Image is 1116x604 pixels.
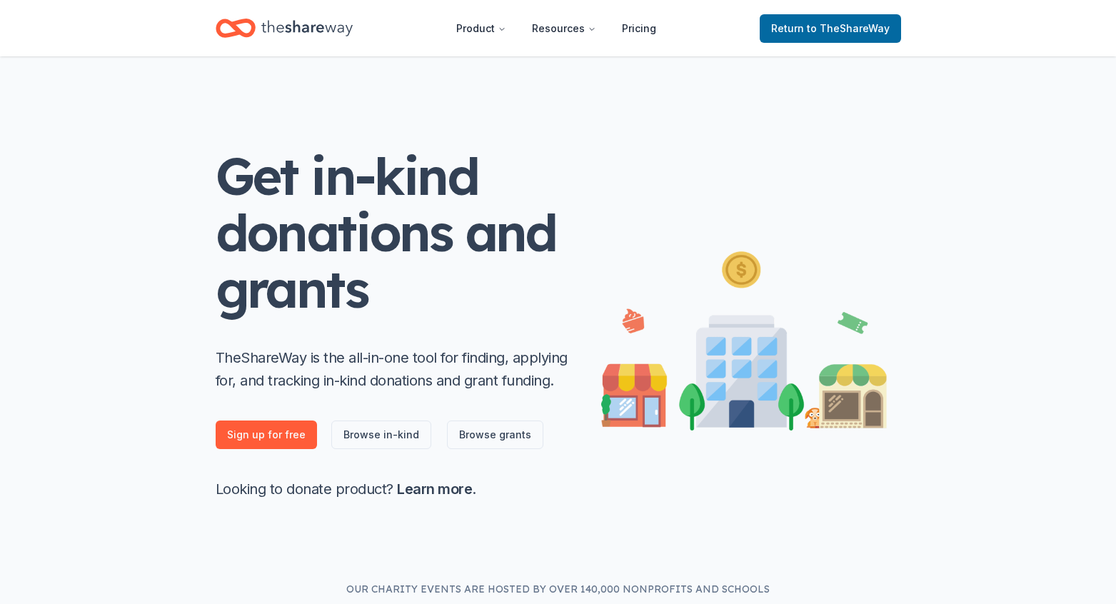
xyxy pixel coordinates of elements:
button: Resources [521,14,608,43]
a: Pricing [610,14,668,43]
nav: Main [445,11,668,45]
a: Returnto TheShareWay [760,14,901,43]
span: to TheShareWay [807,22,890,34]
button: Product [445,14,518,43]
span: Return [771,20,890,37]
a: Home [216,11,353,45]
